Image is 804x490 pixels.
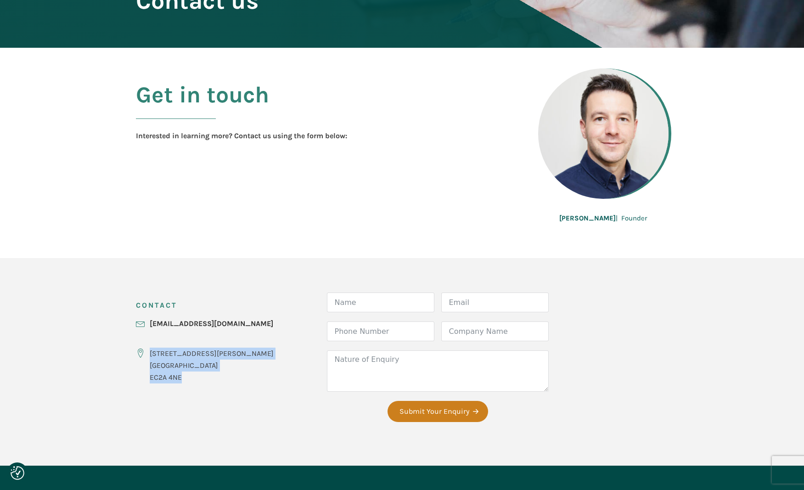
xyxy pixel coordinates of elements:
[441,293,549,312] input: Email
[327,350,549,392] textarea: Nature of Enquiry
[150,318,273,330] a: [EMAIL_ADDRESS][DOMAIN_NAME]
[559,213,647,224] div: | Founder
[559,214,616,222] b: [PERSON_NAME]
[136,293,177,318] h3: CONTACT
[11,466,24,480] img: Revisit consent button
[11,466,24,480] button: Consent Preferences
[136,130,347,142] div: Interested in learning more? Contact us using the form below:
[136,82,269,130] h2: Get in touch
[388,401,488,422] button: Submit Your Enquiry
[150,348,274,383] div: [STREET_ADDRESS][PERSON_NAME] [GEOGRAPHIC_DATA] EC2A 4NE
[327,321,434,341] input: Phone Number
[327,293,434,312] input: Name
[441,321,549,341] input: Company Name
